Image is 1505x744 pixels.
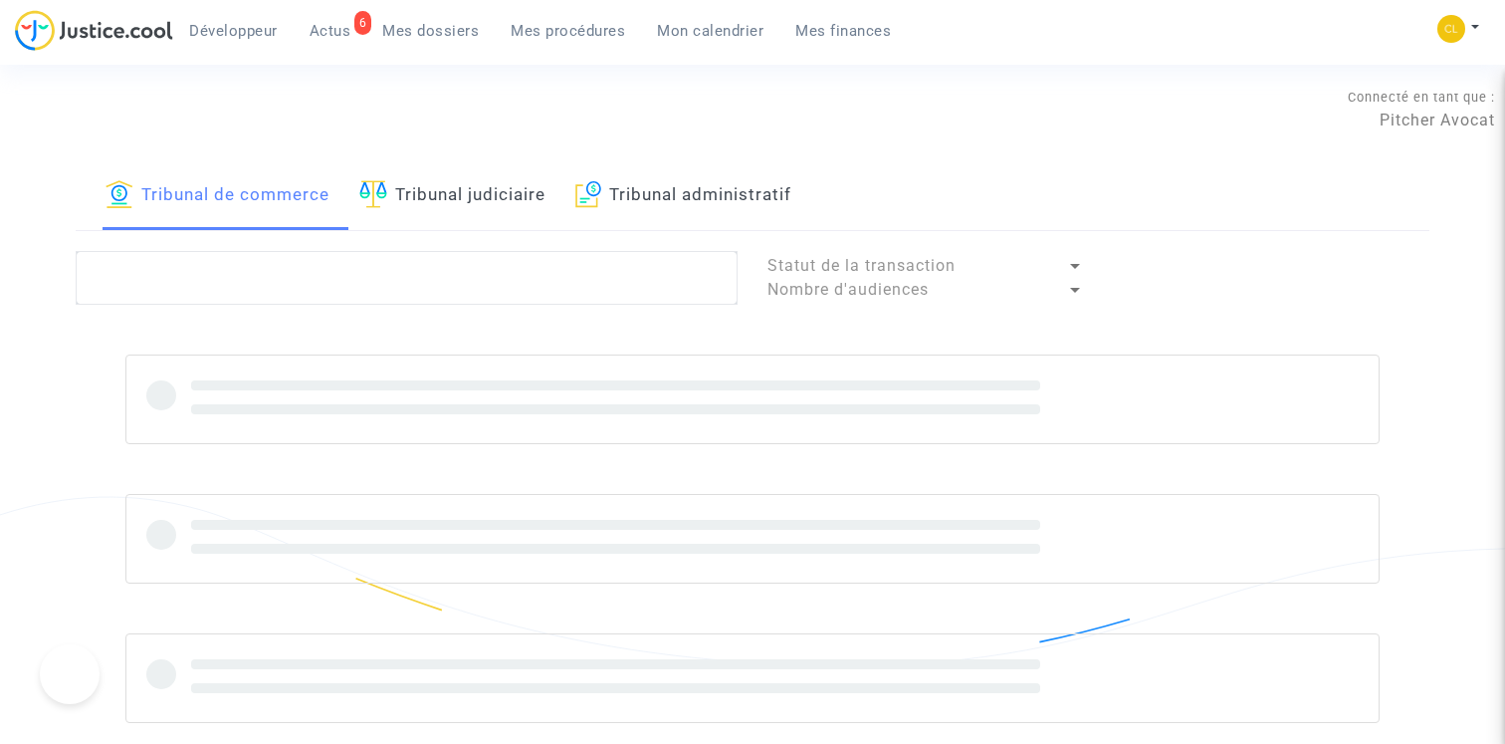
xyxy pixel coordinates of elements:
[310,22,351,40] span: Actus
[359,180,387,208] img: icon-faciliter-sm.svg
[767,280,929,299] span: Nombre d'audiences
[189,22,278,40] span: Développeur
[382,22,479,40] span: Mes dossiers
[40,644,100,704] iframe: Help Scout Beacon - Open
[1348,90,1495,105] span: Connecté en tant que :
[575,180,602,208] img: icon-archive.svg
[779,16,907,46] a: Mes finances
[511,22,625,40] span: Mes procédures
[575,162,792,230] a: Tribunal administratif
[106,180,133,208] img: icon-banque.svg
[495,16,641,46] a: Mes procédures
[173,16,294,46] a: Développeur
[795,22,891,40] span: Mes finances
[767,256,956,275] span: Statut de la transaction
[106,162,329,230] a: Tribunal de commerce
[657,22,763,40] span: Mon calendrier
[641,16,779,46] a: Mon calendrier
[366,16,495,46] a: Mes dossiers
[354,11,372,35] div: 6
[359,162,545,230] a: Tribunal judiciaire
[1437,15,1465,43] img: f0b917ab549025eb3af43f3c4438ad5d
[294,16,367,46] a: 6Actus
[15,10,173,51] img: jc-logo.svg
